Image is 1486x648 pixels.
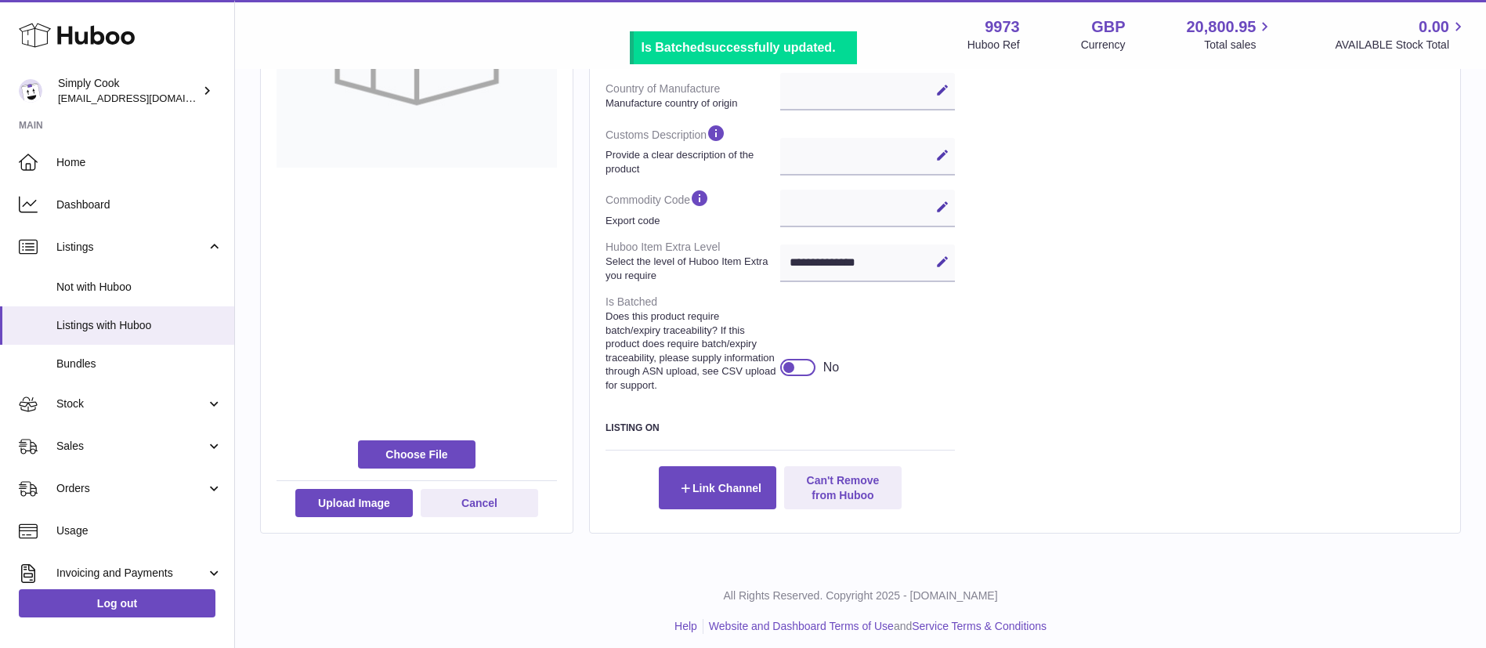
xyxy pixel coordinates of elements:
[56,439,206,454] span: Sales
[606,148,776,176] strong: Provide a clear description of the product
[1091,16,1125,38] strong: GBP
[19,79,42,103] img: internalAdmin-9973@internal.huboo.com
[56,155,222,170] span: Home
[912,620,1047,632] a: Service Terms & Conditions
[58,92,230,104] span: [EMAIL_ADDRESS][DOMAIN_NAME]
[358,440,475,469] span: Choose File
[606,310,776,392] strong: Does this product require batch/expiry traceability? If this product does require batch/expiry tr...
[58,76,199,106] div: Simply Cook
[56,197,222,212] span: Dashboard
[1419,16,1449,38] span: 0.00
[248,588,1473,603] p: All Rights Reserved. Copyright 2025 - [DOMAIN_NAME]
[606,96,776,110] strong: Manufacture country of origin
[1335,16,1467,52] a: 0.00 AVAILABLE Stock Total
[703,619,1047,634] li: and
[1204,38,1274,52] span: Total sales
[56,280,222,295] span: Not with Huboo
[56,240,206,255] span: Listings
[606,233,780,288] dt: Huboo Item Extra Level
[642,39,849,56] div: successfully updated.
[295,489,413,517] button: Upload Image
[784,466,902,509] button: Can't Remove from Huboo
[606,255,776,282] strong: Select the level of Huboo Item Extra you require
[709,620,894,632] a: Website and Dashboard Terms of Use
[674,620,697,632] a: Help
[56,318,222,333] span: Listings with Huboo
[823,359,839,376] div: No
[56,566,206,581] span: Invoicing and Payments
[56,357,222,371] span: Bundles
[606,117,780,182] dt: Customs Description
[421,489,538,517] button: Cancel
[56,523,222,538] span: Usage
[1186,16,1256,38] span: 20,800.95
[1186,16,1274,52] a: 20,800.95 Total sales
[56,481,206,496] span: Orders
[606,288,780,398] dt: Is Batched
[606,182,780,233] dt: Commodity Code
[1081,38,1126,52] div: Currency
[659,466,776,509] button: Link Channel
[985,16,1020,38] strong: 9973
[606,214,776,228] strong: Export code
[967,38,1020,52] div: Huboo Ref
[606,75,780,116] dt: Country of Manufacture
[1335,38,1467,52] span: AVAILABLE Stock Total
[56,396,206,411] span: Stock
[642,41,705,54] b: Is Batched
[19,589,215,617] a: Log out
[606,422,955,434] h3: Listing On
